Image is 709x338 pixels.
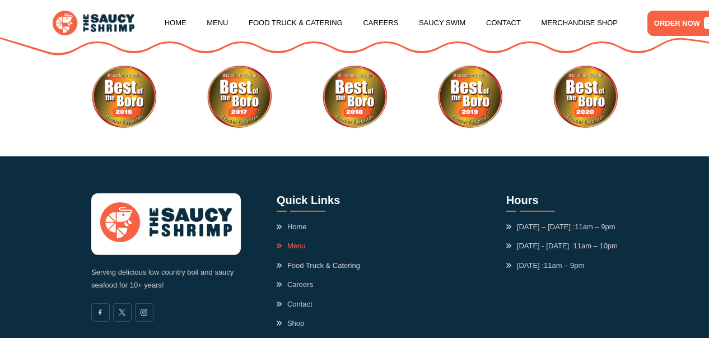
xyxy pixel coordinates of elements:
[506,260,584,271] span: [DATE] :
[207,64,272,129] div: 4 / 10
[277,260,360,271] a: Food Truck & Catering
[322,64,387,129] div: 5 / 10
[91,266,241,292] p: Serving delicious low country boil and saucy seafood for 10+ years!
[53,11,134,35] img: logo
[419,2,466,44] a: Saucy Swim
[553,64,618,129] div: 7 / 10
[437,64,502,129] div: 6 / 10
[544,261,584,270] span: 11am – 9pm
[542,2,618,44] a: Merchandise Shop
[165,2,186,44] a: Home
[277,193,360,212] h3: Quick Links
[506,193,618,212] h3: Hours
[100,202,232,242] img: logo
[207,64,272,129] img: Best of the Boro
[91,64,156,129] img: Best of the Boro
[437,64,502,129] img: Best of the Boro
[277,240,306,252] a: Menu
[322,64,387,129] img: Best of the Boro
[207,2,228,44] a: Menu
[363,2,398,44] a: Careers
[277,279,313,290] a: Careers
[486,2,521,44] a: Contact
[249,2,343,44] a: Food Truck & Catering
[506,221,615,233] span: [DATE] – [DATE] :
[277,221,307,233] a: Home
[575,223,615,231] span: 11am – 9pm
[573,242,618,250] span: 11am – 10pm
[277,299,312,310] a: Contact
[553,64,618,129] img: Best of the Boro
[277,318,304,329] a: Shop
[91,64,156,129] div: 3 / 10
[506,240,618,252] span: [DATE] - [DATE] :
